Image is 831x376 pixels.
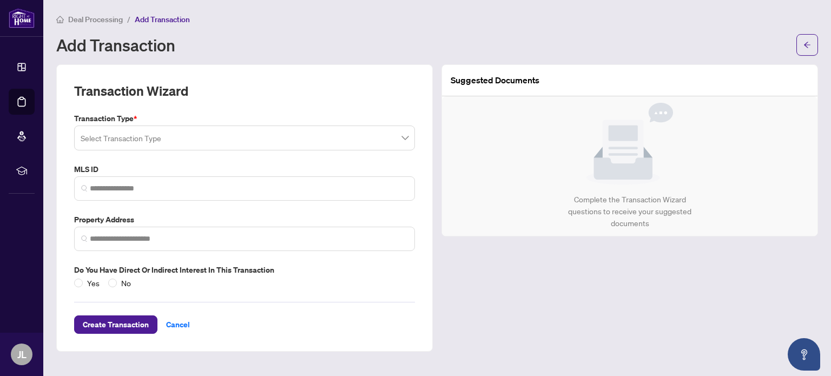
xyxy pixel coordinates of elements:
div: Complete the Transaction Wizard questions to receive your suggested documents [557,194,703,229]
span: Yes [83,277,104,289]
span: Create Transaction [83,316,149,333]
span: arrow-left [803,41,811,49]
span: No [117,277,135,289]
span: JL [17,347,27,362]
button: Cancel [157,315,199,334]
span: Add Transaction [135,15,190,24]
button: Open asap [788,338,820,371]
span: home [56,16,64,23]
img: search_icon [81,185,88,192]
li: / [127,13,130,25]
span: Cancel [166,316,190,333]
label: MLS ID [74,163,415,175]
button: Create Transaction [74,315,157,334]
img: search_icon [81,235,88,242]
h1: Add Transaction [56,36,175,54]
h2: Transaction Wizard [74,82,188,100]
span: Deal Processing [68,15,123,24]
label: Property Address [74,214,415,226]
img: logo [9,8,35,28]
article: Suggested Documents [451,74,539,87]
label: Do you have direct or indirect interest in this transaction [74,264,415,276]
label: Transaction Type [74,113,415,124]
img: Null State Icon [586,103,673,185]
